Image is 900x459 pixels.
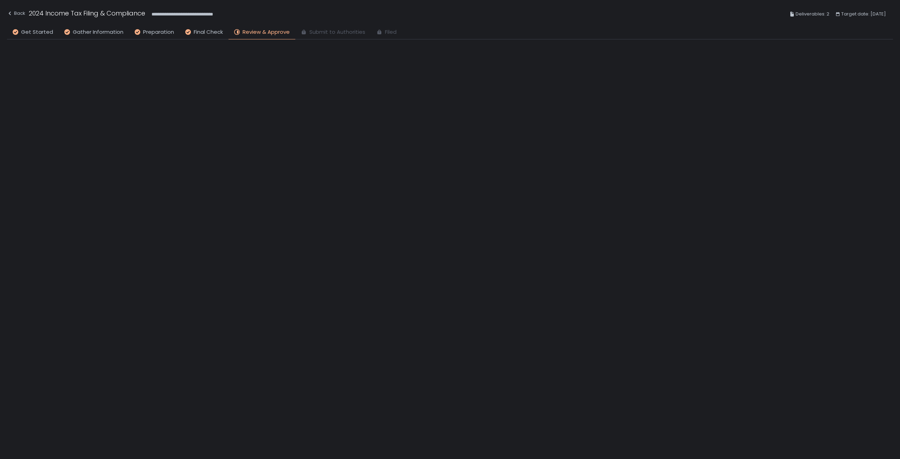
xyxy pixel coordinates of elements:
[73,28,123,36] span: Gather Information
[796,10,829,18] span: Deliverables: 2
[194,28,223,36] span: Final Check
[385,28,397,36] span: Filed
[21,28,53,36] span: Get Started
[7,8,25,20] button: Back
[29,8,145,18] h1: 2024 Income Tax Filing & Compliance
[243,28,290,36] span: Review & Approve
[143,28,174,36] span: Preparation
[309,28,365,36] span: Submit to Authorities
[7,9,25,18] div: Back
[841,10,886,18] span: Target date: [DATE]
